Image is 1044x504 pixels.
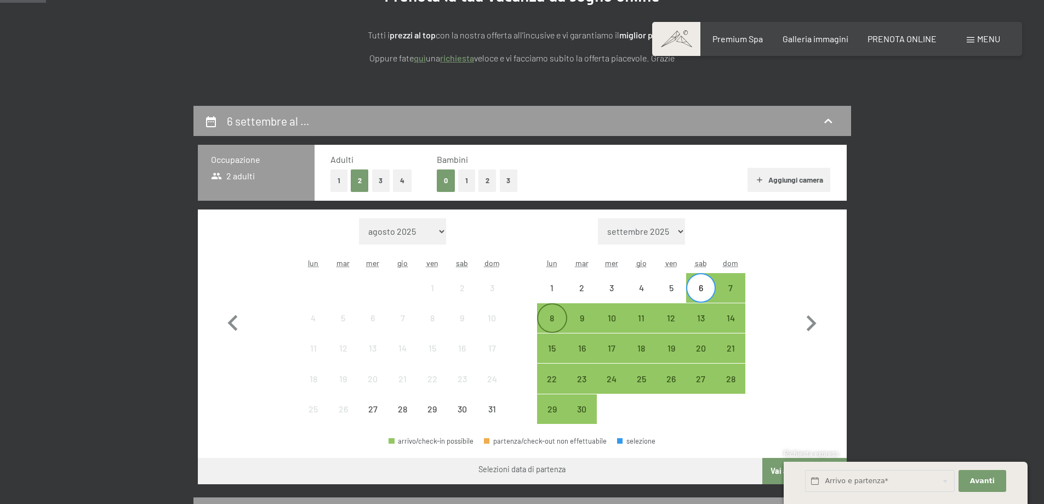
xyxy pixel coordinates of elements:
div: Sat Sep 20 2025 [686,333,716,363]
button: 4 [393,169,412,192]
div: partenza/check-out non effettuabile [299,303,328,333]
abbr: lunedì [547,258,557,268]
abbr: martedì [336,258,350,268]
div: Tue Sep 02 2025 [567,273,597,303]
div: partenza/check-out non effettuabile [447,394,477,424]
div: Wed Sep 24 2025 [597,364,626,393]
div: partenza/check-out possibile [597,364,626,393]
h2: 6 settembre al … [227,114,310,128]
div: partenza/check-out possibile [716,273,745,303]
div: partenza/check-out possibile [716,364,745,393]
div: Tue Aug 19 2025 [328,364,358,393]
div: Wed Sep 17 2025 [597,333,626,363]
div: partenza/check-out possibile [656,303,686,333]
div: 16 [568,344,596,371]
a: richiesta [440,53,474,63]
abbr: venerdì [665,258,677,268]
div: partenza/check-out possibile [537,394,567,424]
div: partenza/check-out non effettuabile [358,303,387,333]
div: partenza/check-out non effettuabile [328,394,358,424]
div: Sun Sep 21 2025 [716,333,745,363]
div: Mon Aug 25 2025 [299,394,328,424]
div: selezione [617,438,655,445]
div: 27 [687,375,715,402]
button: Aggiungi camera [748,168,830,192]
div: 20 [687,344,715,371]
div: partenza/check-out non effettuabile [328,364,358,393]
div: 23 [448,375,476,402]
div: Tue Sep 09 2025 [567,303,597,333]
div: 23 [568,375,596,402]
span: Bambini [437,154,468,165]
span: Richiesta express [784,449,838,458]
div: Sun Sep 28 2025 [716,364,745,393]
div: 14 [389,344,417,371]
div: Wed Aug 27 2025 [358,394,387,424]
div: 29 [419,405,446,432]
p: Tutti i con la nostra offerta all'incusive e vi garantiamo il ! [248,28,796,42]
div: 13 [687,314,715,341]
div: partenza/check-out non effettuabile [477,394,506,424]
div: Tue Aug 12 2025 [328,333,358,363]
div: 28 [389,405,417,432]
abbr: domenica [484,258,500,268]
div: 5 [329,314,357,341]
abbr: giovedì [636,258,647,268]
div: 13 [359,344,386,371]
div: partenza/check-out possibile [567,333,597,363]
span: PRENOTA ONLINE [868,33,937,44]
abbr: mercoledì [366,258,379,268]
div: Sun Aug 31 2025 [477,394,506,424]
div: Sat Aug 30 2025 [447,394,477,424]
div: 14 [717,314,744,341]
div: partenza/check-out non effettuabile [388,333,418,363]
div: 6 [687,284,715,311]
div: Sat Sep 06 2025 [686,273,716,303]
div: partenza/check-out possibile [656,364,686,393]
div: partenza/check-out non effettuabile [537,273,567,303]
div: Thu Sep 18 2025 [626,333,656,363]
abbr: domenica [723,258,738,268]
div: 11 [300,344,327,371]
div: 28 [717,375,744,402]
div: partenza/check-out non effettuabile [484,438,607,445]
div: partenza/check-out non effettuabile [299,394,328,424]
div: 1 [419,284,446,311]
div: 18 [627,344,655,371]
abbr: sabato [695,258,707,268]
div: 15 [538,344,566,371]
div: 7 [717,284,744,311]
div: Sun Sep 07 2025 [716,273,745,303]
div: Sat Aug 23 2025 [447,364,477,393]
div: partenza/check-out possibile [567,364,597,393]
div: 27 [359,405,386,432]
div: partenza/check-out non effettuabile [388,394,418,424]
div: 30 [568,405,596,432]
div: partenza/check-out non effettuabile [299,364,328,393]
button: 2 [351,169,369,192]
div: partenza/check-out possibile [567,394,597,424]
div: partenza/check-out possibile [626,303,656,333]
div: Sun Aug 24 2025 [477,364,506,393]
button: 1 [458,169,475,192]
div: 20 [359,375,386,402]
div: partenza/check-out non effettuabile [597,273,626,303]
div: Fri Aug 29 2025 [418,394,447,424]
div: partenza/check-out non effettuabile [477,364,506,393]
div: Wed Sep 10 2025 [597,303,626,333]
div: Tue Aug 05 2025 [328,303,358,333]
div: 11 [627,314,655,341]
h3: Occupazione [211,154,301,166]
div: arrivo/check-in possibile [389,438,473,445]
div: partenza/check-out possibile [537,364,567,393]
div: Mon Aug 04 2025 [299,303,328,333]
div: Tue Sep 23 2025 [567,364,597,393]
div: partenza/check-out non effettuabile [388,303,418,333]
div: 9 [448,314,476,341]
div: partenza/check-out non effettuabile [388,364,418,393]
div: Sat Aug 02 2025 [447,273,477,303]
span: Avanti [970,476,995,486]
div: partenza/check-out non effettuabile [299,333,328,363]
div: Fri Aug 15 2025 [418,333,447,363]
div: Thu Sep 04 2025 [626,273,656,303]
